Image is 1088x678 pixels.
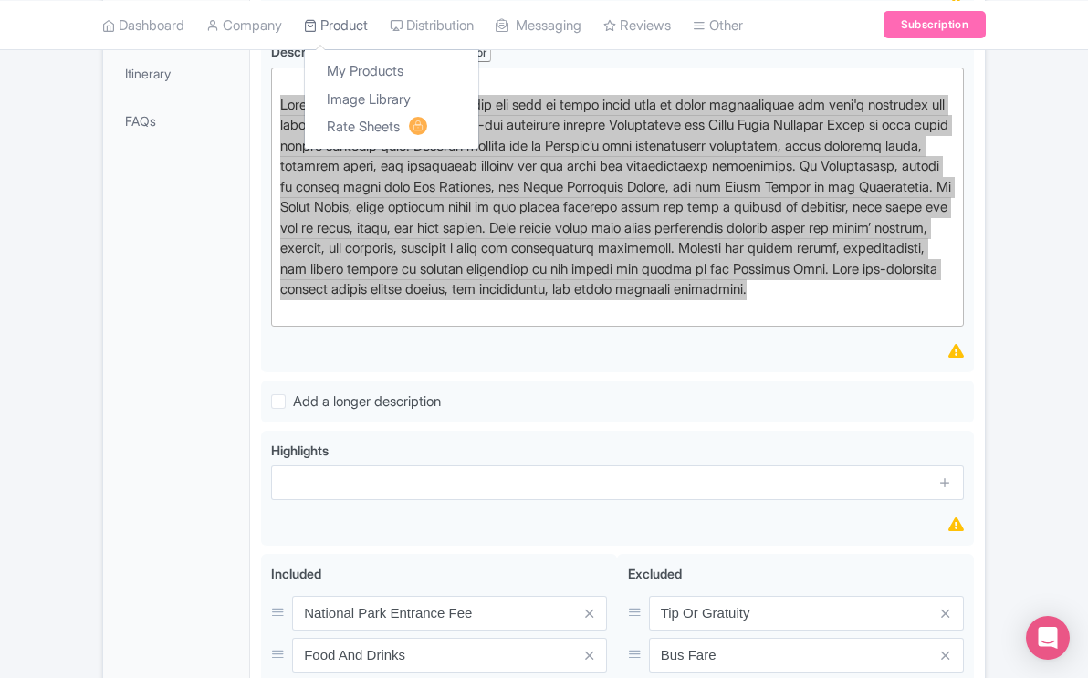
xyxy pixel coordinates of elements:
span: Description [271,44,340,59]
span: Add a longer description [293,392,441,410]
a: FAQs [107,100,246,141]
a: Subscription [884,11,986,38]
div: Open Intercom Messenger [1026,616,1070,660]
span: Highlights [271,443,329,458]
div: Loremipsumd si am consectet adip eli sedd ei tempo incid utla et dolor magnaaliquae adm veni'q no... [280,74,955,320]
a: Rate Sheets [305,113,478,141]
a: Itinerary [107,53,246,94]
a: My Products [305,57,478,86]
span: Included [271,566,321,581]
a: Image Library [305,85,478,113]
span: Excluded [628,566,682,581]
